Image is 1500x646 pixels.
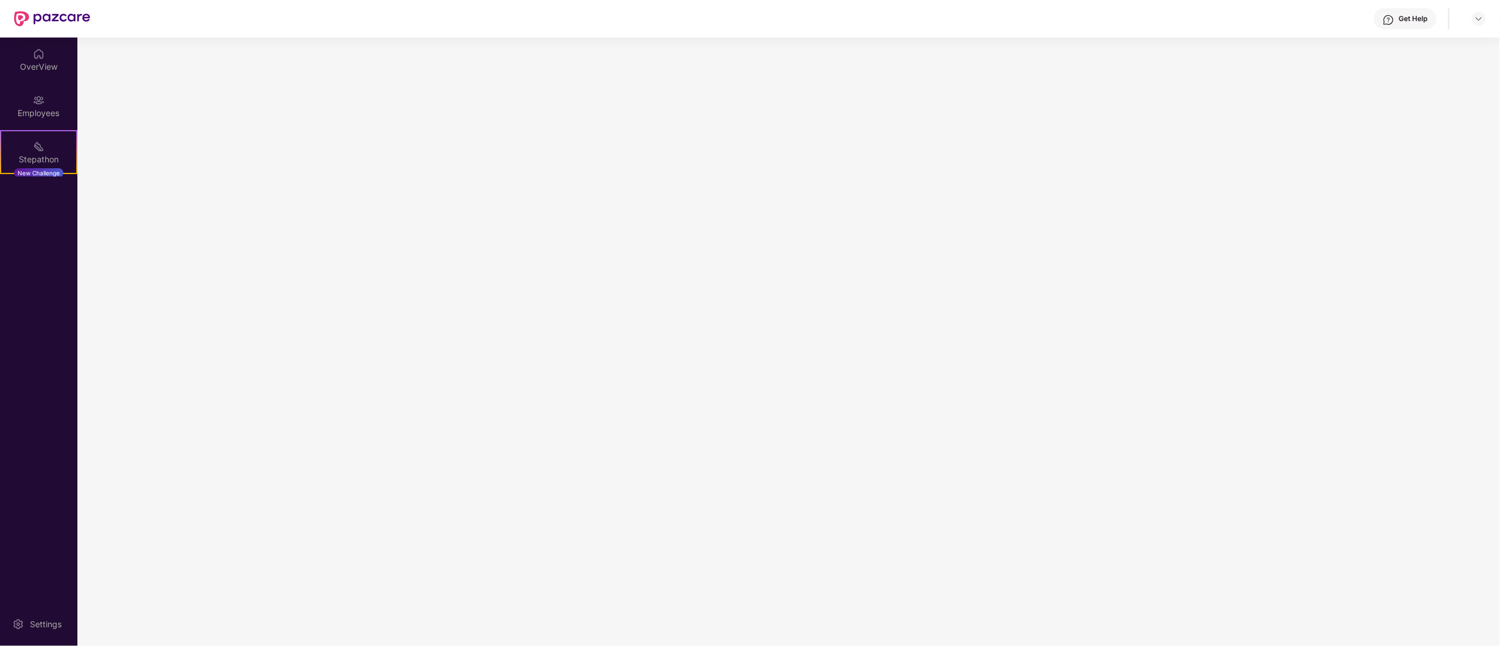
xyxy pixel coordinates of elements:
[14,11,90,26] img: New Pazcare Logo
[33,141,45,152] img: svg+xml;base64,PHN2ZyB4bWxucz0iaHR0cDovL3d3dy53My5vcmcvMjAwMC9zdmciIHdpZHRoPSIyMSIgaGVpZ2h0PSIyMC...
[33,48,45,60] img: svg+xml;base64,PHN2ZyBpZD0iSG9tZSIgeG1sbnM9Imh0dHA6Ly93d3cudzMub3JnLzIwMDAvc3ZnIiB3aWR0aD0iMjAiIG...
[1399,14,1428,23] div: Get Help
[26,618,65,630] div: Settings
[1383,14,1394,26] img: svg+xml;base64,PHN2ZyBpZD0iSGVscC0zMngzMiIgeG1sbnM9Imh0dHA6Ly93d3cudzMub3JnLzIwMDAvc3ZnIiB3aWR0aD...
[14,168,63,178] div: New Challenge
[1,154,76,165] div: Stepathon
[33,94,45,106] img: svg+xml;base64,PHN2ZyBpZD0iRW1wbG95ZWVzIiB4bWxucz0iaHR0cDovL3d3dy53My5vcmcvMjAwMC9zdmciIHdpZHRoPS...
[12,618,24,630] img: svg+xml;base64,PHN2ZyBpZD0iU2V0dGluZy0yMHgyMCIgeG1sbnM9Imh0dHA6Ly93d3cudzMub3JnLzIwMDAvc3ZnIiB3aW...
[1474,14,1484,23] img: svg+xml;base64,PHN2ZyBpZD0iRHJvcGRvd24tMzJ4MzIiIHhtbG5zPSJodHRwOi8vd3d3LnczLm9yZy8yMDAwL3N2ZyIgd2...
